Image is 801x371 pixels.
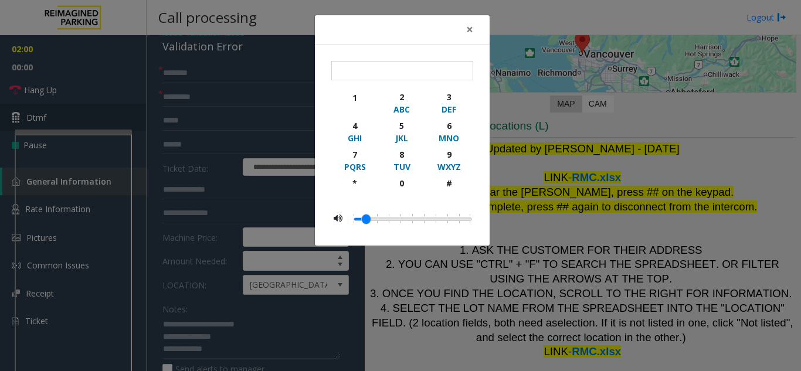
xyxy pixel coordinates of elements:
div: 7 [339,148,371,161]
li: 0.35 [430,211,442,226]
button: 2ABC [378,89,426,117]
li: 0.15 [383,211,395,226]
div: 2 [386,91,418,103]
div: 0 [386,177,418,189]
li: 0.3 [418,211,430,226]
div: TUV [386,161,418,173]
button: 3DEF [425,89,473,117]
div: 8 [386,148,418,161]
span: × [466,21,473,38]
div: 9 [433,148,465,161]
div: JKL [386,132,418,144]
button: 5JKL [378,117,426,146]
div: 1 [339,91,371,104]
div: 3 [433,91,465,103]
div: # [433,177,465,189]
li: 0.25 [406,211,418,226]
div: ABC [386,103,418,115]
div: PQRS [339,161,371,173]
div: 4 [339,120,371,132]
div: GHI [339,132,371,144]
button: 6MNO [425,117,473,146]
button: 4GHI [331,117,379,146]
div: DEF [433,103,465,115]
div: MNO [433,132,465,144]
li: 0.1 [371,211,383,226]
button: # [425,175,473,202]
button: 0 [378,175,426,202]
li: 0.45 [453,211,465,226]
li: 0.5 [465,211,470,226]
li: 0.05 [359,211,371,226]
div: 5 [386,120,418,132]
a: Drag [362,215,371,224]
button: 7PQRS [331,146,379,175]
li: 0.4 [442,211,453,226]
li: 0 [354,211,359,226]
li: 0.2 [395,211,406,226]
button: 9WXYZ [425,146,473,175]
div: 6 [433,120,465,132]
button: 8TUV [378,146,426,175]
button: Close [458,15,481,44]
div: WXYZ [433,161,465,173]
button: 1 [331,89,379,117]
